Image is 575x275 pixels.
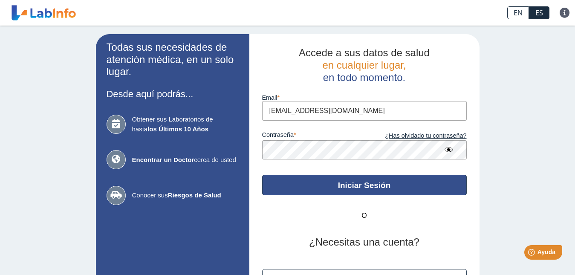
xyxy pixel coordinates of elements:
span: Conocer sus [132,191,239,200]
label: contraseña [262,131,364,141]
h2: ¿Necesitas una cuenta? [262,236,467,249]
span: en cualquier lugar, [322,59,406,71]
span: en todo momento. [323,72,405,83]
b: Riesgos de Salud [168,191,221,199]
a: EN [507,6,529,19]
a: ¿Has olvidado tu contraseña? [364,131,467,141]
span: Obtener sus Laboratorios de hasta [132,115,239,134]
b: los Últimos 10 Años [147,125,208,133]
label: email [262,94,467,101]
a: ES [529,6,549,19]
iframe: Help widget launcher [499,242,566,266]
span: cerca de usted [132,155,239,165]
h2: Todas sus necesidades de atención médica, en un solo lugar. [107,41,239,78]
b: Encontrar un Doctor [132,156,194,163]
h3: Desde aquí podrás... [107,89,239,99]
span: Accede a sus datos de salud [299,47,430,58]
button: Iniciar Sesión [262,175,467,195]
span: O [339,211,390,221]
